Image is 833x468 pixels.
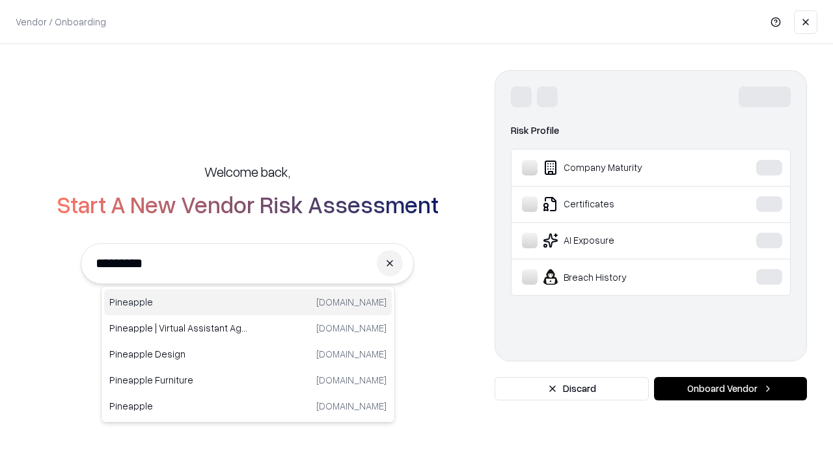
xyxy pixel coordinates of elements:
[316,347,387,361] p: [DOMAIN_NAME]
[522,269,717,285] div: Breach History
[109,321,248,335] p: Pineapple | Virtual Assistant Agency
[522,160,717,175] div: Company Maturity
[109,347,248,361] p: Pineapple Design
[495,377,649,400] button: Discard
[109,295,248,309] p: Pineapple
[57,191,439,217] h2: Start A New Vendor Risk Assessment
[316,295,387,309] p: [DOMAIN_NAME]
[316,373,387,387] p: [DOMAIN_NAME]
[316,399,387,413] p: [DOMAIN_NAME]
[109,399,248,413] p: Pineapple
[109,373,248,387] p: Pineapple Furniture
[204,162,290,181] h5: Welcome back,
[101,286,395,422] div: Suggestions
[316,321,387,335] p: [DOMAIN_NAME]
[522,233,717,248] div: AI Exposure
[16,15,106,29] p: Vendor / Onboarding
[654,377,807,400] button: Onboard Vendor
[522,196,717,212] div: Certificates
[511,123,791,138] div: Risk Profile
